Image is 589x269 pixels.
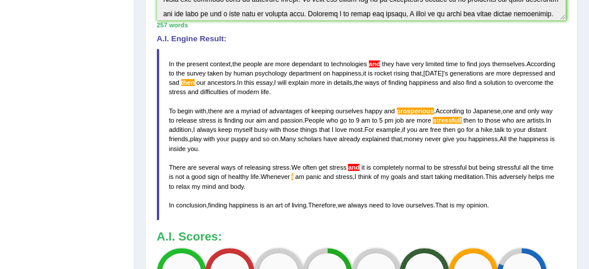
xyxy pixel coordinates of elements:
span: According [436,107,464,114]
span: with [270,126,281,133]
span: good [191,173,206,180]
span: to [508,79,513,86]
span: to [506,126,511,133]
span: several [199,164,220,171]
span: inside [169,145,186,152]
span: details [333,79,352,86]
span: passion [281,117,303,124]
span: my [380,173,389,180]
span: life [261,88,269,95]
span: with [195,107,207,114]
span: is [368,70,373,77]
span: it [363,70,367,77]
span: being [479,164,495,171]
span: finding [224,117,243,124]
span: For [364,126,374,133]
span: release [176,117,197,124]
span: We [291,164,300,171]
h4: A.I. Engine Result: [157,35,566,44]
span: then [464,117,476,124]
span: People [304,117,324,124]
span: is [169,173,174,180]
span: stressful [443,164,466,171]
span: always [348,202,368,209]
span: artists [527,117,544,124]
span: a [236,107,239,114]
span: myriad [241,107,260,114]
div: 257 words [157,20,566,30]
span: Whenever [261,173,290,180]
span: conclusion [176,202,206,209]
span: if [402,126,405,133]
span: and [384,107,394,114]
span: are [419,126,428,133]
span: it [361,164,365,171]
span: rising [394,70,409,77]
span: department [289,70,321,77]
span: are [225,107,234,114]
span: love [392,202,404,209]
span: Possible spelling mistake found. (did you mean: prosperous) [397,107,434,114]
span: Use a comma before ‘and’ if it connects two independent clauses (unless they are closely connecte... [369,60,380,67]
span: get [319,164,328,171]
span: To [169,107,176,114]
span: is [218,117,222,124]
span: an [266,202,273,209]
span: more [275,60,290,67]
span: technologies [331,60,367,67]
span: am [361,117,370,124]
span: start [421,173,433,180]
span: keep [218,126,232,133]
span: Possible spelling mistake found. (did you mean: stressful) [433,117,461,124]
span: present [186,60,208,67]
span: to [349,117,354,124]
span: ways [221,164,235,171]
span: are [516,117,525,124]
span: the [508,135,517,142]
span: by [225,70,232,77]
span: of [381,79,386,86]
span: things [300,126,317,133]
span: already [339,135,360,142]
span: have [396,60,410,67]
span: In [237,79,242,86]
span: taken [207,70,223,77]
span: on [271,135,278,142]
span: are [188,164,197,171]
span: essay [256,79,272,86]
span: to [477,117,483,124]
span: friends [169,135,188,142]
span: 9 [356,117,360,124]
span: Use a comma before ‘and’ if it connects two independent clauses (unless they are closely connecte... [348,164,360,171]
span: who [326,117,338,124]
span: themselves [492,60,525,67]
span: taking [434,173,451,180]
span: your [217,135,229,142]
span: All [500,135,507,142]
span: your [513,126,526,133]
span: and [250,135,261,142]
span: generations [450,70,483,77]
span: am [295,173,304,180]
span: modern [237,88,258,95]
span: often [303,164,317,171]
span: ways [365,79,379,86]
span: relax [176,183,190,190]
span: and [188,88,198,95]
span: keeping [311,107,334,114]
span: explained [362,135,389,142]
span: busy [254,126,268,133]
span: scholars [298,135,322,142]
span: limited [425,60,444,67]
span: free [430,126,441,133]
span: adversely [499,173,526,180]
span: This [485,173,497,180]
span: are [405,117,415,124]
span: difficulties [200,88,228,95]
span: to [169,117,174,124]
span: and [323,173,333,180]
span: stressful [497,164,520,171]
span: According [526,60,555,67]
span: distant [527,126,547,133]
span: Use a comma before ‘and’ if it connects two independent clauses (unless they are closely connecte... [346,164,348,171]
